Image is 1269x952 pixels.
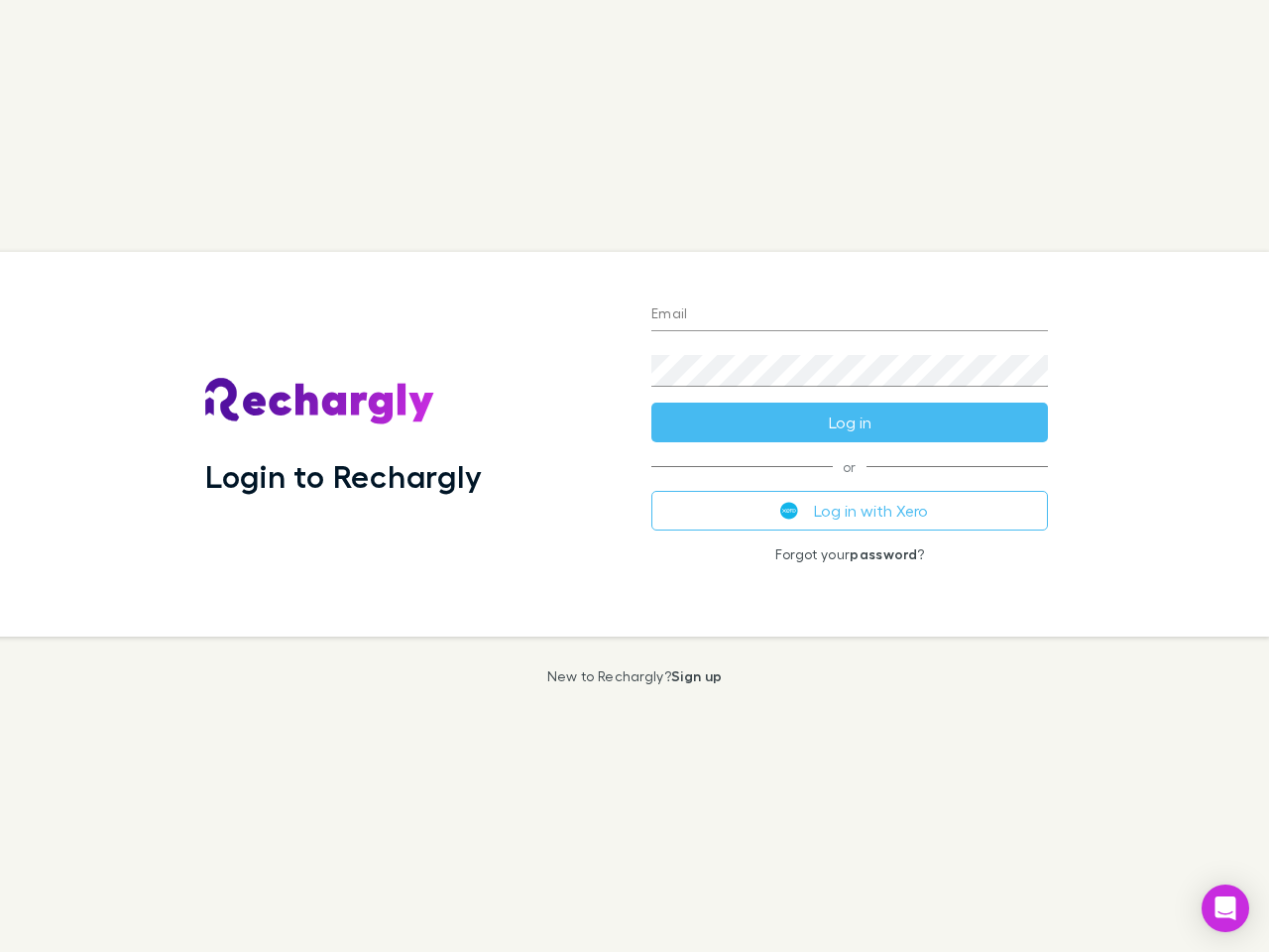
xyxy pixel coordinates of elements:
button: Log in [651,403,1048,442]
div: Open Intercom Messenger [1202,885,1249,932]
h1: Login to Rechargly [205,457,482,495]
button: Log in with Xero [651,491,1048,531]
p: New to Rechargly? [547,668,723,684]
img: Xero's logo [780,502,798,520]
a: password [850,545,917,562]
img: Rechargly's Logo [205,378,435,425]
p: Forgot your ? [651,546,1048,562]
a: Sign up [671,667,722,684]
span: or [651,466,1048,467]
